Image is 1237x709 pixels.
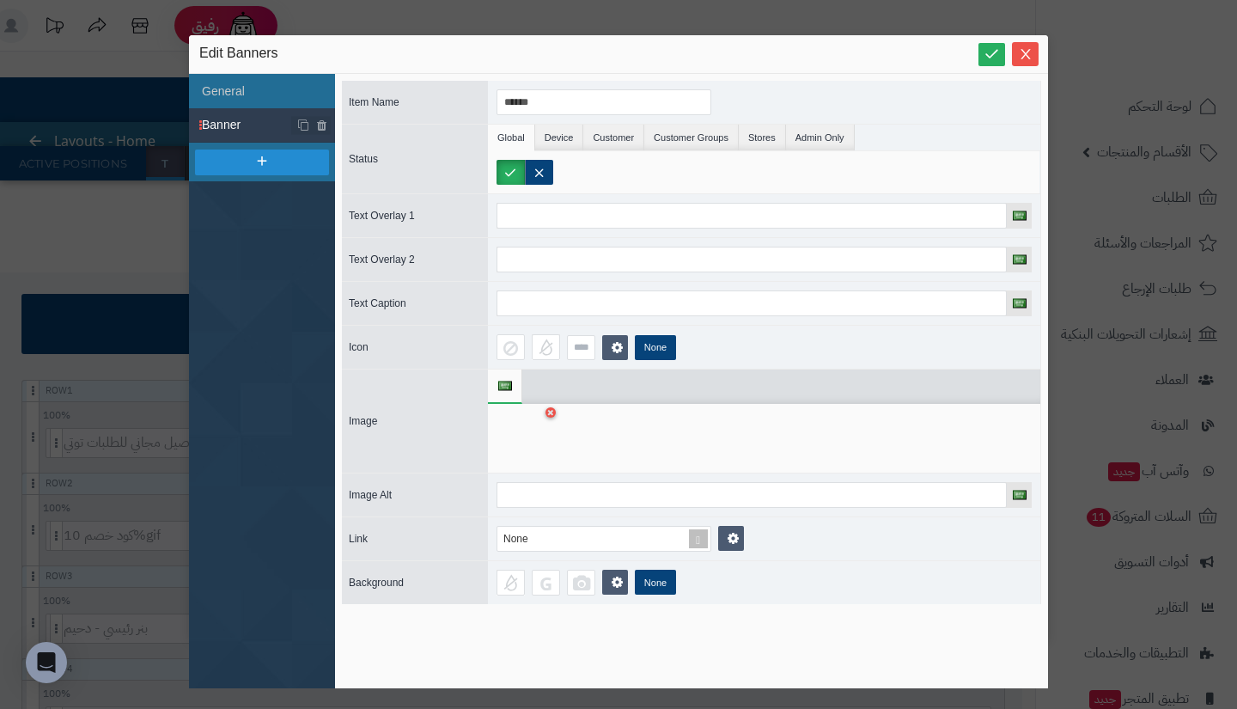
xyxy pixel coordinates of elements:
li: Admin Only [786,125,855,150]
img: العربية [1013,255,1027,265]
span: Edit Banners [199,44,278,64]
div: Open Intercom Messenger [26,642,67,683]
li: Customer Groups [644,125,739,150]
img: العربية [1013,299,1027,309]
li: Customer [583,125,644,150]
button: Close [1012,42,1039,66]
label: None [635,570,676,595]
span: Text Overlay 2 [349,254,415,266]
img: العربية [1013,211,1027,221]
img: العربية [498,382,512,391]
img: العربية [1013,491,1027,500]
span: Background [349,577,404,589]
li: Stores [739,125,786,150]
span: Image Alt [349,489,392,501]
span: None [503,533,528,545]
li: Global [488,125,535,150]
label: None [635,335,676,360]
span: Banner [202,116,292,134]
span: Link [349,533,368,545]
span: Image [349,415,377,427]
span: Item Name [349,96,399,108]
span: Text Caption [349,297,406,309]
li: Device [535,125,584,150]
span: Status [349,153,378,165]
span: Icon [349,341,369,353]
li: General [189,74,335,108]
span: Text Overlay 1 [349,210,415,222]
